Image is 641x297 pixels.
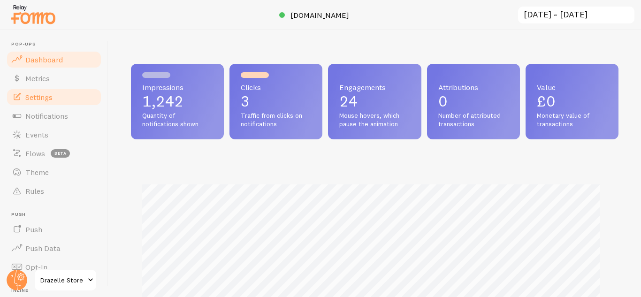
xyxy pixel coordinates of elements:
span: Settings [25,92,53,102]
span: Notifications [25,111,68,121]
span: Metrics [25,74,50,83]
a: Notifications [6,107,102,125]
span: £0 [537,92,556,110]
span: Impressions [142,84,213,91]
span: Rules [25,186,44,196]
a: Metrics [6,69,102,88]
p: 3 [241,94,311,109]
span: Monetary value of transactions [537,112,607,128]
a: Rules [6,182,102,200]
span: Engagements [339,84,410,91]
span: Dashboard [25,55,63,64]
span: Push Data [25,244,61,253]
span: Attributions [438,84,509,91]
p: 24 [339,94,410,109]
img: fomo-relay-logo-orange.svg [10,2,57,26]
span: Number of attributed transactions [438,112,509,128]
span: Opt-In [25,262,47,272]
span: Mouse hovers, which pause the animation [339,112,410,128]
p: 1,242 [142,94,213,109]
a: Dashboard [6,50,102,69]
span: Drazelle Store [40,274,85,286]
span: Push [25,225,42,234]
span: Quantity of notifications shown [142,112,213,128]
span: Push [11,212,102,218]
a: Settings [6,88,102,107]
a: Opt-In [6,258,102,276]
a: Drazelle Store [34,269,97,291]
span: Theme [25,168,49,177]
a: Flows beta [6,144,102,163]
span: Traffic from clicks on notifications [241,112,311,128]
a: Events [6,125,102,144]
span: Flows [25,149,45,158]
span: Clicks [241,84,311,91]
span: beta [51,149,70,158]
a: Push Data [6,239,102,258]
span: Pop-ups [11,41,102,47]
p: 0 [438,94,509,109]
span: Events [25,130,48,139]
a: Theme [6,163,102,182]
a: Push [6,220,102,239]
span: Value [537,84,607,91]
